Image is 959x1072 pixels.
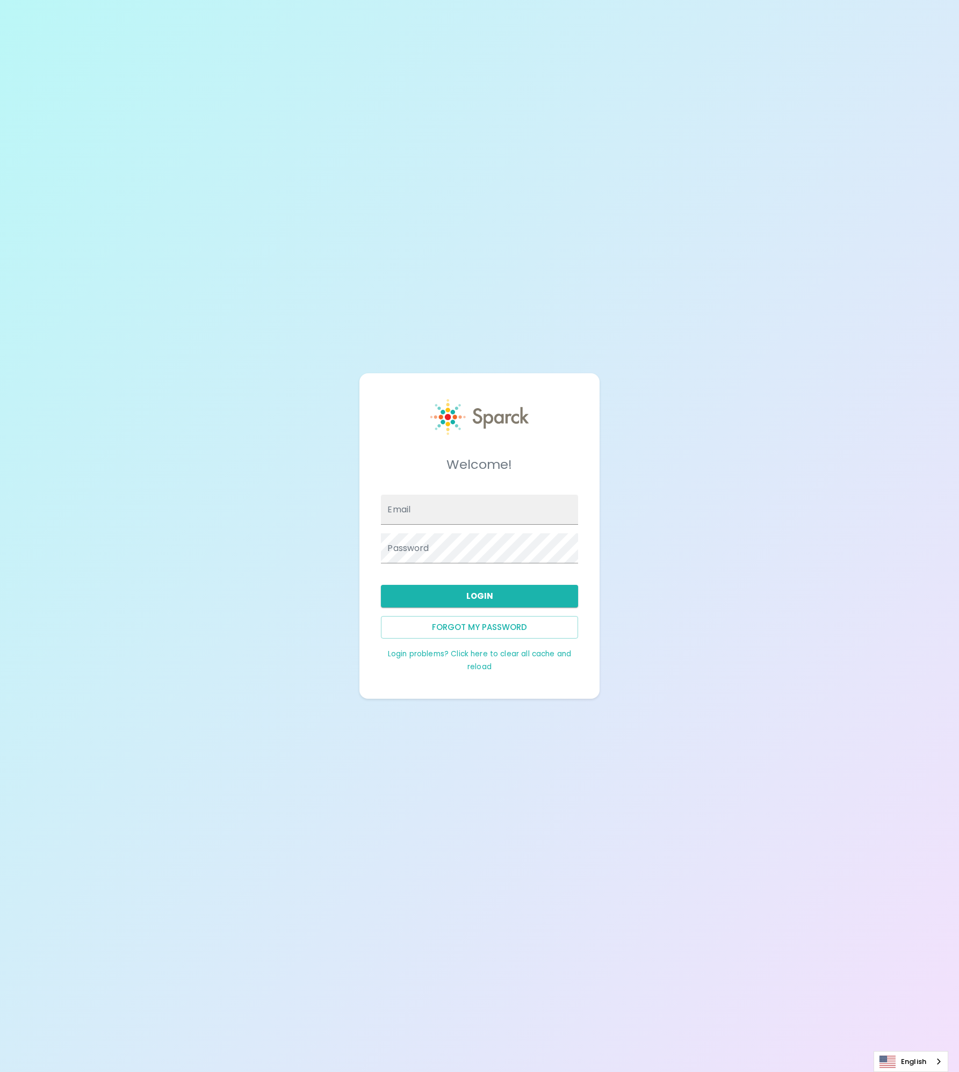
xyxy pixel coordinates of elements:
div: Language [874,1051,948,1072]
button: Forgot my password [381,616,578,639]
a: Login problems? Click here to clear all cache and reload [388,649,571,672]
aside: Language selected: English [874,1051,948,1072]
img: Sparck logo [430,399,529,435]
button: Login [381,585,578,607]
a: English [874,1052,948,1071]
h5: Welcome! [381,456,578,473]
